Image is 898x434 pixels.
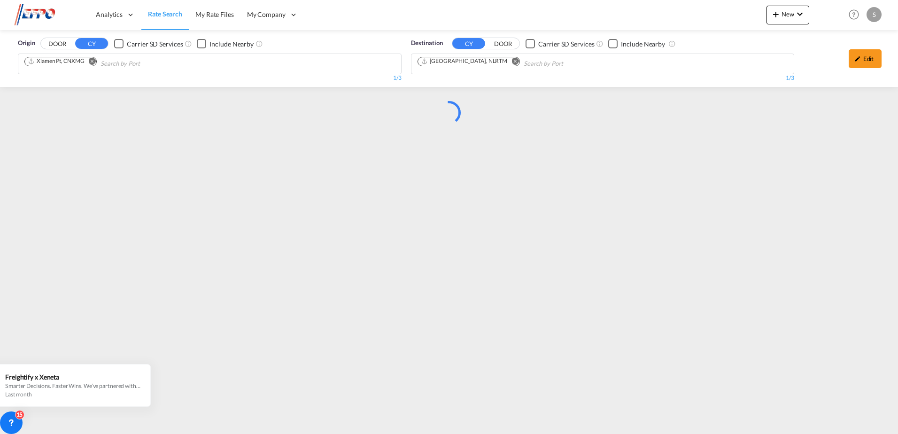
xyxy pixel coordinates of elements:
[524,56,613,71] input: Search by Port
[247,10,286,19] span: My Company
[18,74,402,82] div: 1/3
[148,10,182,18] span: Rate Search
[96,10,123,19] span: Analytics
[255,40,263,47] md-icon: Unchecked: Ignores neighbouring ports when fetching rates.Checked : Includes neighbouring ports w...
[127,39,183,49] div: Carrier SD Services
[867,7,882,22] div: S
[411,74,795,82] div: 1/3
[538,39,594,49] div: Carrier SD Services
[195,10,234,18] span: My Rate Files
[82,57,96,67] button: Remove
[854,55,861,62] md-icon: icon-pencil
[505,57,519,67] button: Remove
[421,57,508,65] div: Rotterdam, NLRTM
[197,39,254,48] md-checkbox: Checkbox No Ink
[668,40,676,47] md-icon: Unchecked: Ignores neighbouring ports when fetching rates.Checked : Includes neighbouring ports w...
[18,39,35,48] span: Origin
[28,57,86,65] div: Press delete to remove this chip.
[846,7,862,23] span: Help
[28,57,84,65] div: Xiamen Pt, CNXMG
[770,8,782,20] md-icon: icon-plus 400-fg
[416,54,617,71] md-chips-wrap: Chips container. Use arrow keys to select chips.
[621,39,665,49] div: Include Nearby
[849,49,882,68] div: icon-pencilEdit
[452,38,485,49] button: CY
[185,40,192,47] md-icon: Unchecked: Search for CY (Container Yard) services for all selected carriers.Checked : Search for...
[846,7,867,23] div: Help
[23,54,194,71] md-chips-wrap: Chips container. Use arrow keys to select chips.
[596,40,604,47] md-icon: Unchecked: Search for CY (Container Yard) services for all selected carriers.Checked : Search for...
[421,57,510,65] div: Press delete to remove this chip.
[7,385,40,420] iframe: Chat
[114,39,183,48] md-checkbox: Checkbox No Ink
[608,39,665,48] md-checkbox: Checkbox No Ink
[14,4,77,25] img: d38966e06f5511efa686cdb0e1f57a29.png
[411,39,443,48] span: Destination
[101,56,190,71] input: Chips input.
[209,39,254,49] div: Include Nearby
[794,8,805,20] md-icon: icon-chevron-down
[770,10,805,18] span: New
[487,39,519,49] button: DOOR
[526,39,594,48] md-checkbox: Checkbox No Ink
[766,6,809,24] button: icon-plus 400-fgNewicon-chevron-down
[41,39,74,49] button: DOOR
[75,38,108,49] button: CY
